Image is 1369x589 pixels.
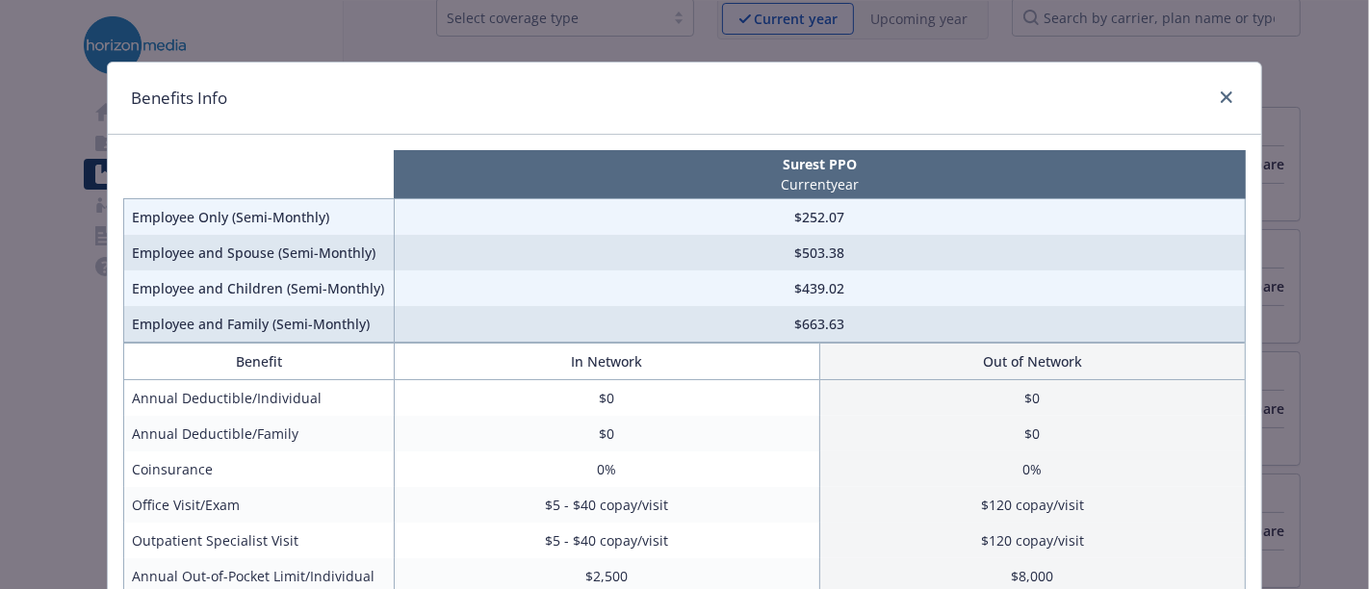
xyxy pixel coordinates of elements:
h1: Benefits Info [131,86,227,111]
td: Office Visit/Exam [124,487,395,523]
td: Outpatient Specialist Visit [124,523,395,558]
td: $0 [394,380,819,417]
td: $439.02 [394,270,1245,306]
td: $663.63 [394,306,1245,343]
th: In Network [394,344,819,380]
td: Employee and Children (Semi-Monthly) [124,270,395,306]
td: $5 - $40 copay/visit [394,523,819,558]
td: $120 copay/visit [819,523,1245,558]
td: Annual Deductible/Family [124,416,395,451]
td: $0 [819,416,1245,451]
td: Employee and Spouse (Semi-Monthly) [124,235,395,270]
td: $0 [394,416,819,451]
p: Surest PPO [398,154,1241,174]
a: close [1215,86,1238,109]
td: Annual Deductible/Individual [124,380,395,417]
td: $120 copay/visit [819,487,1245,523]
td: $0 [819,380,1245,417]
td: Coinsurance [124,451,395,487]
td: $252.07 [394,199,1245,236]
p: Current year [398,174,1241,194]
td: 0% [819,451,1245,487]
td: $5 - $40 copay/visit [394,487,819,523]
th: Benefit [124,344,395,380]
td: 0% [394,451,819,487]
th: intentionally left blank [124,150,395,199]
td: Employee Only (Semi-Monthly) [124,199,395,236]
th: Out of Network [819,344,1245,380]
td: Employee and Family (Semi-Monthly) [124,306,395,343]
td: $503.38 [394,235,1245,270]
